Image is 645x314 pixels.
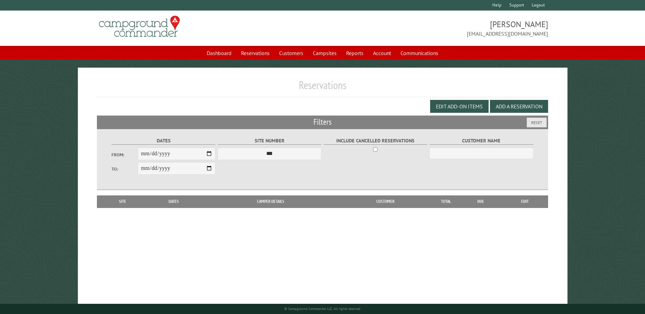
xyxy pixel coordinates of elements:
th: Site [100,195,145,208]
label: Include Cancelled Reservations [324,137,427,145]
th: Due [459,195,502,208]
button: Add a Reservation [490,100,548,113]
img: Campground Commander [97,13,182,40]
button: Edit Add-on Items [430,100,489,113]
label: Site Number [218,137,321,145]
label: From: [112,152,137,158]
a: Reservations [237,47,274,59]
span: [PERSON_NAME] [EMAIL_ADDRESS][DOMAIN_NAME] [323,19,548,38]
small: © Campground Commander LLC. All rights reserved. [284,307,361,311]
a: Reports [342,47,368,59]
h2: Filters [97,116,548,128]
th: Edit [502,195,548,208]
th: Total [432,195,459,208]
th: Customer [338,195,432,208]
th: Dates [145,195,203,208]
a: Communications [396,47,442,59]
label: Dates [112,137,215,145]
label: To: [112,166,137,172]
button: Reset [527,118,547,127]
label: Customer Name [429,137,533,145]
a: Customers [275,47,307,59]
a: Account [369,47,395,59]
a: Dashboard [203,47,236,59]
h1: Reservations [97,78,548,97]
th: Camper Details [203,195,338,208]
a: Campsites [309,47,341,59]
